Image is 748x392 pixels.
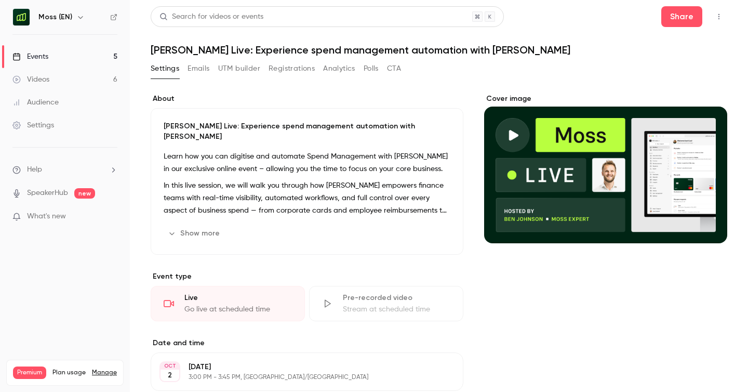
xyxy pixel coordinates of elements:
div: Stream at scheduled time [343,304,450,315]
div: Settings [12,120,54,130]
span: What's new [27,211,66,222]
p: 2 [168,370,172,381]
a: SpeakerHub [27,188,68,199]
span: Premium [13,367,46,379]
div: Search for videos or events [159,11,263,22]
button: Settings [151,60,179,77]
h6: Moss (EN) [38,12,72,22]
div: Pre-recorded videoStream at scheduled time [309,286,463,321]
div: Events [12,51,48,62]
p: Learn how you can digitise and automate Spend Management with [PERSON_NAME] in our exclusive onli... [164,150,450,175]
button: Share [661,6,702,27]
h1: [PERSON_NAME] Live: Experience spend management automation with [PERSON_NAME] [151,44,727,56]
p: Event type [151,271,463,282]
p: [DATE] [189,362,408,372]
div: Pre-recorded video [343,293,450,303]
iframe: Noticeable Trigger [105,212,117,221]
p: 3:00 PM - 3:45 PM, [GEOGRAPHIC_DATA]/[GEOGRAPHIC_DATA] [189,373,408,382]
div: Live [184,293,292,303]
a: Manage [92,369,117,377]
button: Emails [188,60,209,77]
button: Analytics [323,60,355,77]
label: About [151,94,463,104]
p: [PERSON_NAME] Live: Experience spend management automation with [PERSON_NAME] [164,121,450,142]
span: Plan usage [52,369,86,377]
p: In this live session, we will walk you through how [PERSON_NAME] empowers finance teams with real... [164,179,450,217]
span: new [74,188,95,199]
button: Polls [364,60,379,77]
section: Cover image [484,94,727,243]
div: LiveGo live at scheduled time [151,286,305,321]
button: UTM builder [218,60,260,77]
button: CTA [387,60,401,77]
div: Go live at scheduled time [184,304,292,315]
div: Videos [12,74,49,85]
label: Cover image [484,94,727,104]
div: OCT [161,362,179,370]
img: Moss (EN) [13,9,30,25]
div: Audience [12,97,59,108]
li: help-dropdown-opener [12,164,117,175]
label: Date and time [151,338,463,348]
button: Registrations [269,60,315,77]
span: Help [27,164,42,175]
button: Show more [164,225,226,242]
